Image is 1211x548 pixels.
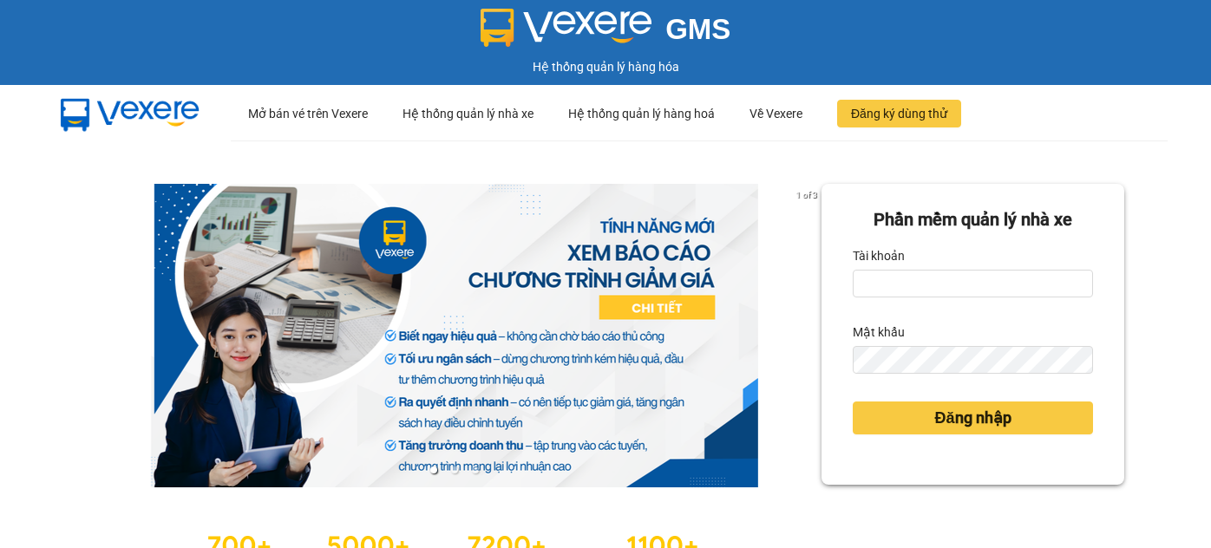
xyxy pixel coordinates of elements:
div: Phần mềm quản lý nhà xe [853,206,1093,233]
div: Hệ thống quản lý hàng hóa [4,57,1207,76]
li: slide item 3 [472,466,479,473]
label: Mật khẩu [853,318,905,346]
input: Tài khoản [853,270,1093,297]
span: Đăng nhập [935,406,1011,430]
button: Đăng ký dùng thử [837,100,961,127]
button: previous slide / item [87,184,111,487]
div: Mở bán vé trên Vexere [248,86,368,141]
input: Mật khẩu [853,346,1093,374]
div: Hệ thống quản lý nhà xe [403,86,533,141]
li: slide item 1 [430,466,437,473]
div: Hệ thống quản lý hàng hoá [568,86,715,141]
img: mbUUG5Q.png [43,85,217,142]
img: logo 2 [481,9,652,47]
span: Đăng ký dùng thử [851,104,947,123]
p: 1 of 3 [791,184,822,206]
button: Đăng nhập [853,401,1093,434]
label: Tài khoản [853,242,905,270]
button: next slide / item [797,184,822,487]
span: GMS [665,13,730,45]
li: slide item 2 [451,466,458,473]
a: GMS [481,26,731,40]
div: Về Vexere [750,86,802,141]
